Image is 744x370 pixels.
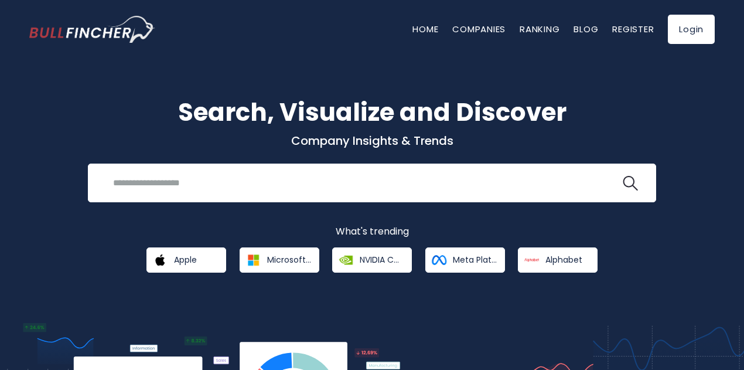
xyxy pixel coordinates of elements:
a: Login [668,15,715,44]
p: Company Insights & Trends [29,133,715,148]
img: search icon [623,176,638,191]
span: Microsoft Corporation [267,254,311,265]
a: Alphabet [518,247,598,273]
span: NVIDIA Corporation [360,254,404,265]
a: Home [412,23,438,35]
a: Register [612,23,654,35]
a: Apple [146,247,226,273]
h1: Search, Visualize and Discover [29,94,715,131]
a: Microsoft Corporation [240,247,319,273]
p: What's trending [29,226,715,238]
a: Ranking [520,23,559,35]
span: Meta Platforms [453,254,497,265]
span: Apple [174,254,197,265]
span: Alphabet [545,254,582,265]
a: Blog [574,23,598,35]
img: bullfincher logo [29,16,155,43]
a: Companies [452,23,506,35]
a: NVIDIA Corporation [332,247,412,273]
a: Meta Platforms [425,247,505,273]
a: Go to homepage [29,16,155,43]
